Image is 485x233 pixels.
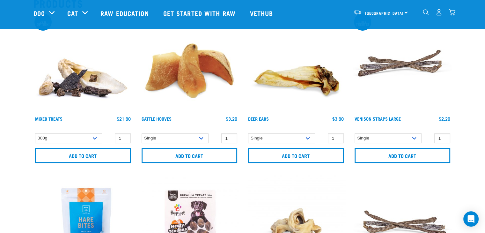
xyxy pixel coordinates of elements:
[115,133,131,143] input: 1
[353,14,452,113] img: Stack of 3 Venison Straps Treats for Pets
[355,117,401,120] a: Venison Straps Large
[142,117,172,120] a: Cattle Hooves
[439,116,450,121] div: $2.20
[157,0,244,26] a: Get started with Raw
[423,9,429,15] img: home-icon-1@2x.png
[142,148,237,163] input: Add to cart
[463,211,479,227] div: Open Intercom Messenger
[248,148,344,163] input: Add to cart
[248,117,269,120] a: Deer Ears
[434,133,450,143] input: 1
[140,14,239,113] img: Pile Of Cattle Hooves Treats For Dogs
[35,117,62,120] a: Mixed Treats
[226,116,237,121] div: $3.20
[33,8,45,18] a: Dog
[365,12,404,14] span: [GEOGRAPHIC_DATA]
[117,116,131,121] div: $21.90
[246,14,345,113] img: A Deer Ear Treat For Pets
[355,148,450,163] input: Add to cart
[353,9,362,15] img: van-moving.png
[328,133,344,143] input: 1
[33,14,132,113] img: Pile Of Mixed Pet Treats
[244,0,281,26] a: Vethub
[221,133,237,143] input: 1
[449,9,455,16] img: home-icon@2x.png
[436,9,442,16] img: user.png
[94,0,157,26] a: Raw Education
[35,148,131,163] input: Add to cart
[332,116,344,121] div: $3.90
[67,8,78,18] a: Cat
